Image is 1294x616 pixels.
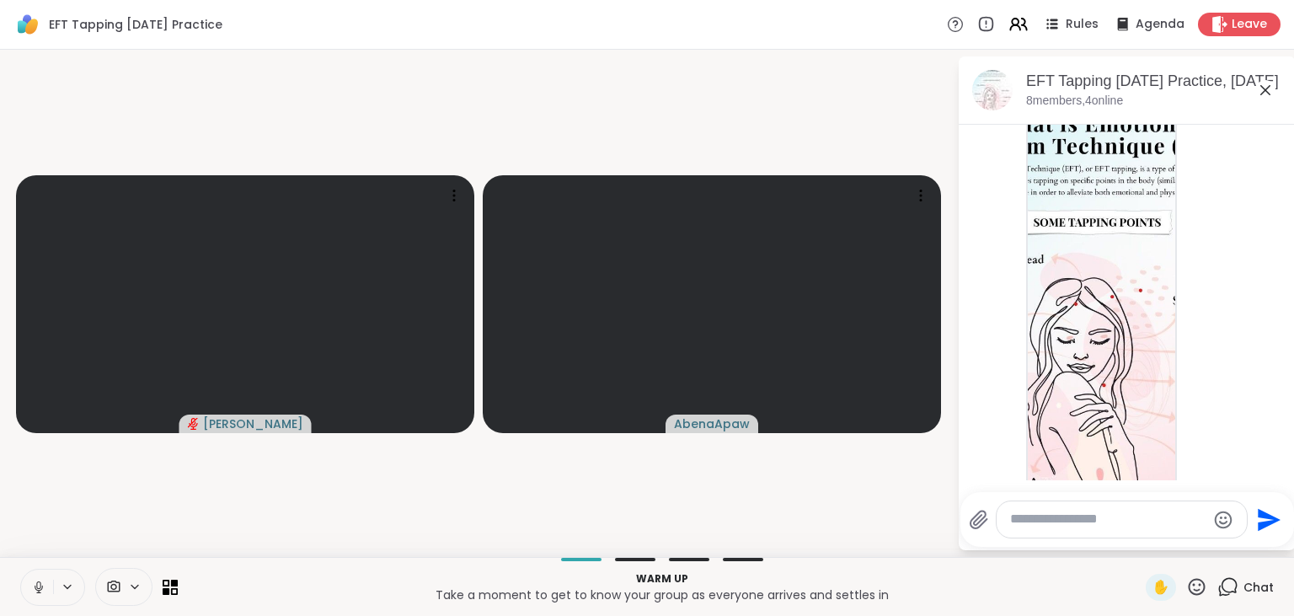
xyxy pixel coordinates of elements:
[674,415,750,432] span: AbenaApaw
[1066,16,1099,33] span: Rules
[188,587,1136,603] p: Take a moment to get to know your group as everyone arrives and settles in
[1232,16,1267,33] span: Leave
[1028,96,1175,497] img: eft title.jpg
[1136,16,1184,33] span: Agenda
[13,10,42,39] img: ShareWell Logomark
[1026,71,1282,92] div: EFT Tapping [DATE] Practice, [DATE]
[1243,579,1274,596] span: Chat
[1010,511,1206,528] textarea: Type your message
[1026,93,1123,110] p: 8 members, 4 online
[49,16,222,33] span: EFT Tapping [DATE] Practice
[188,418,200,430] span: audio-muted
[972,70,1013,110] img: EFT Tapping Saturday Practice, Oct 11
[1248,501,1286,538] button: Send
[1152,577,1169,597] span: ✋
[188,571,1136,587] p: Warm up
[203,415,303,432] span: [PERSON_NAME]
[1213,510,1233,530] button: Emoji picker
